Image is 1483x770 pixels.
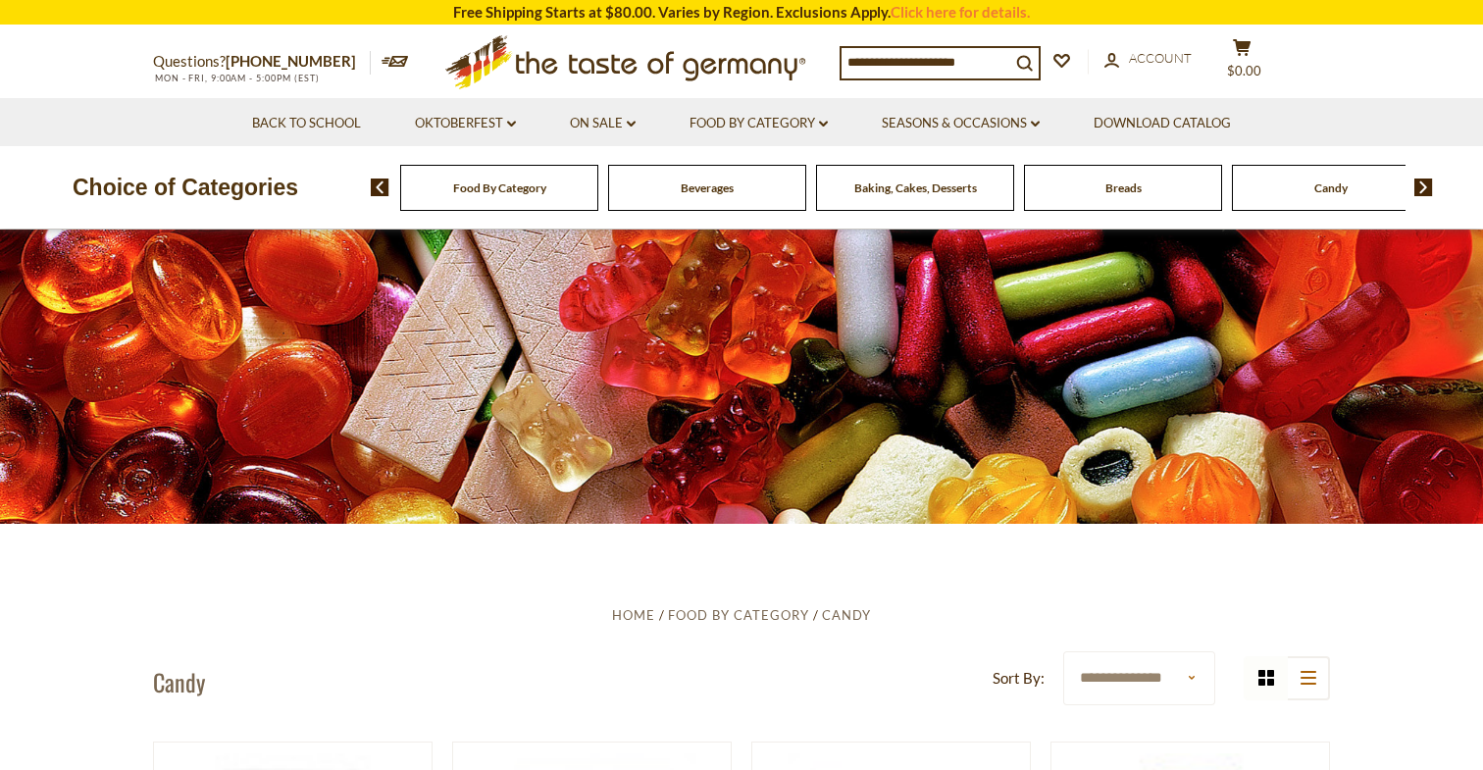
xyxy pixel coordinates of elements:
a: Back to School [252,113,361,134]
a: Home [612,607,655,623]
a: Breads [1105,180,1142,195]
span: $0.00 [1227,63,1261,78]
a: Beverages [681,180,734,195]
h1: Candy [153,667,205,696]
a: Oktoberfest [415,113,516,134]
span: MON - FRI, 9:00AM - 5:00PM (EST) [153,73,320,83]
button: $0.00 [1212,38,1271,87]
a: Download Catalog [1094,113,1231,134]
a: Food By Category [453,180,546,195]
a: Click here for details. [891,3,1030,21]
a: Food By Category [690,113,828,134]
a: On Sale [570,113,636,134]
span: Account [1129,50,1192,66]
a: Candy [822,607,871,623]
a: Food By Category [668,607,809,623]
img: next arrow [1414,179,1433,196]
a: Account [1104,48,1192,70]
img: previous arrow [371,179,389,196]
a: Seasons & Occasions [882,113,1040,134]
p: Questions? [153,49,371,75]
label: Sort By: [993,666,1045,691]
a: Candy [1314,180,1348,195]
a: Baking, Cakes, Desserts [854,180,977,195]
a: [PHONE_NUMBER] [226,52,356,70]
